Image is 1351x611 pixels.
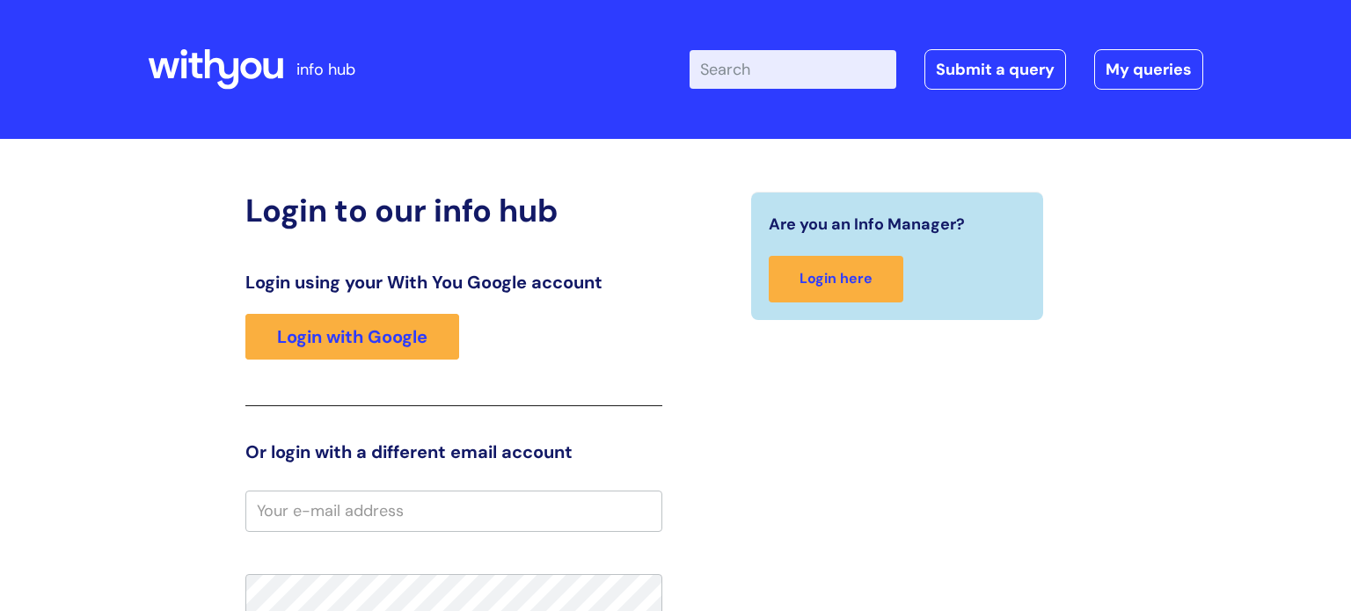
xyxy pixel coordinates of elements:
h3: Login using your With You Google account [245,272,662,293]
span: Are you an Info Manager? [769,210,965,238]
a: Login with Google [245,314,459,360]
a: Login here [769,256,903,302]
a: My queries [1094,49,1203,90]
h3: Or login with a different email account [245,441,662,462]
input: Search [690,50,896,89]
a: Submit a query [924,49,1066,90]
input: Your e-mail address [245,491,662,531]
p: info hub [296,55,355,84]
h2: Login to our info hub [245,192,662,229]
